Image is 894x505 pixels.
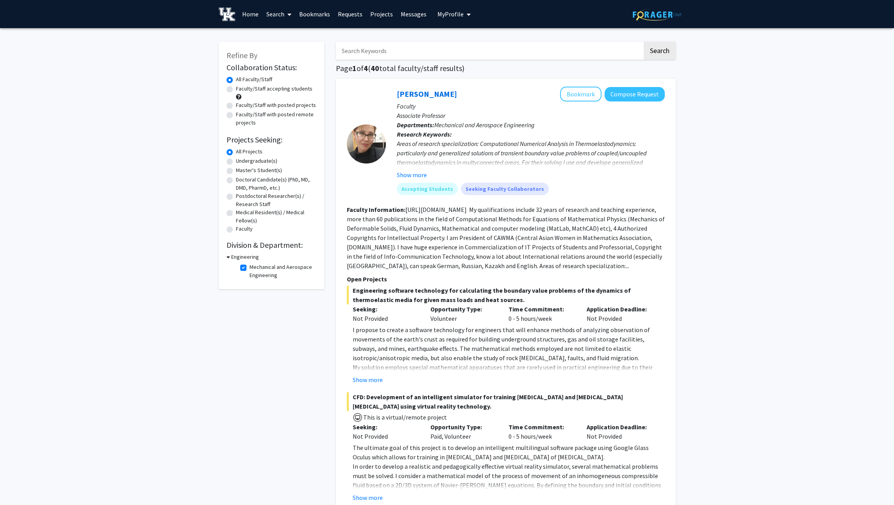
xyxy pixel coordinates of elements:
[236,110,316,127] label: Faculty/Staff with posted remote projects
[227,50,257,60] span: Refine By
[236,148,262,156] label: All Projects
[430,304,497,314] p: Opportunity Type:
[238,0,262,28] a: Home
[6,470,33,499] iframe: Chat
[371,63,379,73] span: 40
[397,170,427,180] button: Show more
[633,9,682,21] img: ForagerOne Logo
[397,101,665,111] p: Faculty
[352,63,357,73] span: 1
[353,314,419,323] div: Not Provided
[236,208,316,225] label: Medical Resident(s) / Medical Fellow(s)
[347,274,665,284] p: Open Projects
[430,422,497,432] p: Opportunity Type:
[437,10,464,18] span: My Profile
[295,0,334,28] a: Bookmarks
[581,304,659,323] div: Not Provided
[434,121,535,129] span: Mechanical and Aerospace Engineering
[347,206,405,213] b: Faculty Information:
[347,286,665,304] span: Engineering software technology for calculating the boundary value problems of the dynamics of th...
[262,0,295,28] a: Search
[231,253,259,261] h3: Engineering
[227,240,316,250] h2: Division & Department:
[236,157,277,165] label: Undergraduate(s)
[503,422,581,441] div: 0 - 5 hours/week
[461,183,549,195] mat-chip: Seeking Faculty Collaborators
[227,135,316,144] h2: Projects Seeking:
[397,130,452,138] b: Research Keywords:
[236,85,312,93] label: Faculty/Staff accepting students
[353,375,383,384] button: Show more
[227,63,316,72] h2: Collaboration Status:
[353,443,665,462] p: The ultimate goal of this project is to develop an intelligent multilingual software package usin...
[236,75,272,84] label: All Faculty/Staff
[587,304,653,314] p: Application Deadline:
[236,176,316,192] label: Doctoral Candidate(s) (PhD, MD, DMD, PharmD, etc.)
[503,304,581,323] div: 0 - 5 hours/week
[397,183,458,195] mat-chip: Accepting Students
[236,225,253,233] label: Faculty
[250,263,314,279] label: Mechanical and Aerospace Engineering
[366,0,397,28] a: Projects
[425,304,503,323] div: Volunteer
[397,89,457,99] a: [PERSON_NAME]
[509,422,575,432] p: Time Commitment:
[605,87,665,101] button: Compose Request to Bakhyt Alipova
[347,206,665,270] fg-read-more: [URL][DOMAIN_NAME] My qualifications include 32 years of research and teaching experience, more t...
[353,304,419,314] p: Seeking:
[236,166,282,174] label: Master's Student(s)
[347,392,665,411] span: CFD: Development of an intelligent simulator for training [MEDICAL_DATA] and [MEDICAL_DATA] [MEDI...
[236,192,316,208] label: Postdoctoral Researcher(s) / Research Staff
[364,63,368,73] span: 4
[397,111,665,120] p: Associate Professor
[353,422,419,432] p: Seeking:
[425,422,503,441] div: Paid, Volunteer
[509,304,575,314] p: Time Commitment:
[334,0,366,28] a: Requests
[560,87,601,101] button: Add Bakhyt Alipova to Bookmarks
[353,432,419,441] div: Not Provided
[397,0,430,28] a: Messages
[219,7,236,21] img: University of Kentucky Logo
[353,363,665,428] p: My solution employs special mathematical apparatuses that are rarely used in practical engineerin...
[336,64,676,73] h1: Page of ( total faculty/staff results)
[353,325,665,363] p: I propose to create a software technology for engineers that will enhance methods of analyzing ob...
[353,493,383,502] button: Show more
[644,42,676,60] button: Search
[336,42,642,60] input: Search Keywords
[581,422,659,441] div: Not Provided
[397,121,434,129] b: Departments:
[362,413,447,421] span: This is a virtual/remote project
[236,101,316,109] label: Faculty/Staff with posted projects
[587,422,653,432] p: Application Deadline:
[397,139,665,223] div: Areas of research specialization: Computational Numerical Analysis in Thermoelastodynamics: parti...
